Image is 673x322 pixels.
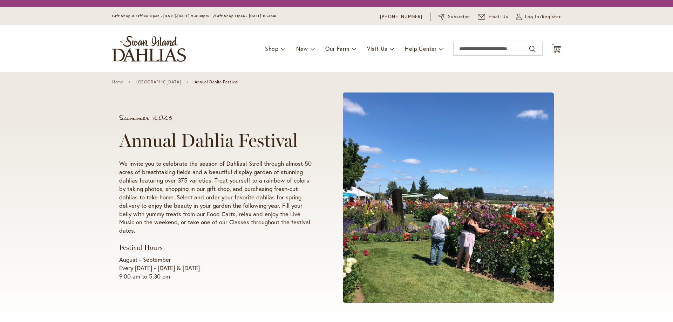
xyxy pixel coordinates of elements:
p: Summer 2025 [119,115,316,122]
span: Subscribe [448,13,470,20]
a: Log In/Register [516,13,561,20]
span: Gift Shop & Office Open - [DATE]-[DATE] 9-4:30pm / [112,14,215,18]
span: Our Farm [325,45,349,52]
h1: Annual Dahlia Festival [119,130,316,151]
span: Help Center [405,45,437,52]
span: New [296,45,308,52]
span: Visit Us [367,45,387,52]
p: August - September Every [DATE] - [DATE] & [DATE] 9:00 am to 5:30 pm [119,255,316,281]
span: Gift Shop Open - [DATE] 10-3pm [215,14,276,18]
p: We invite you to celebrate the season of Dahlias! Stroll through almost 50 acres of breathtaking ... [119,159,316,235]
a: store logo [112,36,186,62]
a: Email Us [478,13,509,20]
span: Shop [265,45,279,52]
button: Search [529,43,536,55]
a: Home [112,80,123,84]
a: Subscribe [438,13,470,20]
span: Annual Dahlia Festival [195,80,239,84]
h3: Festival Hours [119,243,316,252]
a: [GEOGRAPHIC_DATA] [136,80,181,84]
a: [PHONE_NUMBER] [380,13,422,20]
span: Email Us [489,13,509,20]
span: Log In/Register [525,13,561,20]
